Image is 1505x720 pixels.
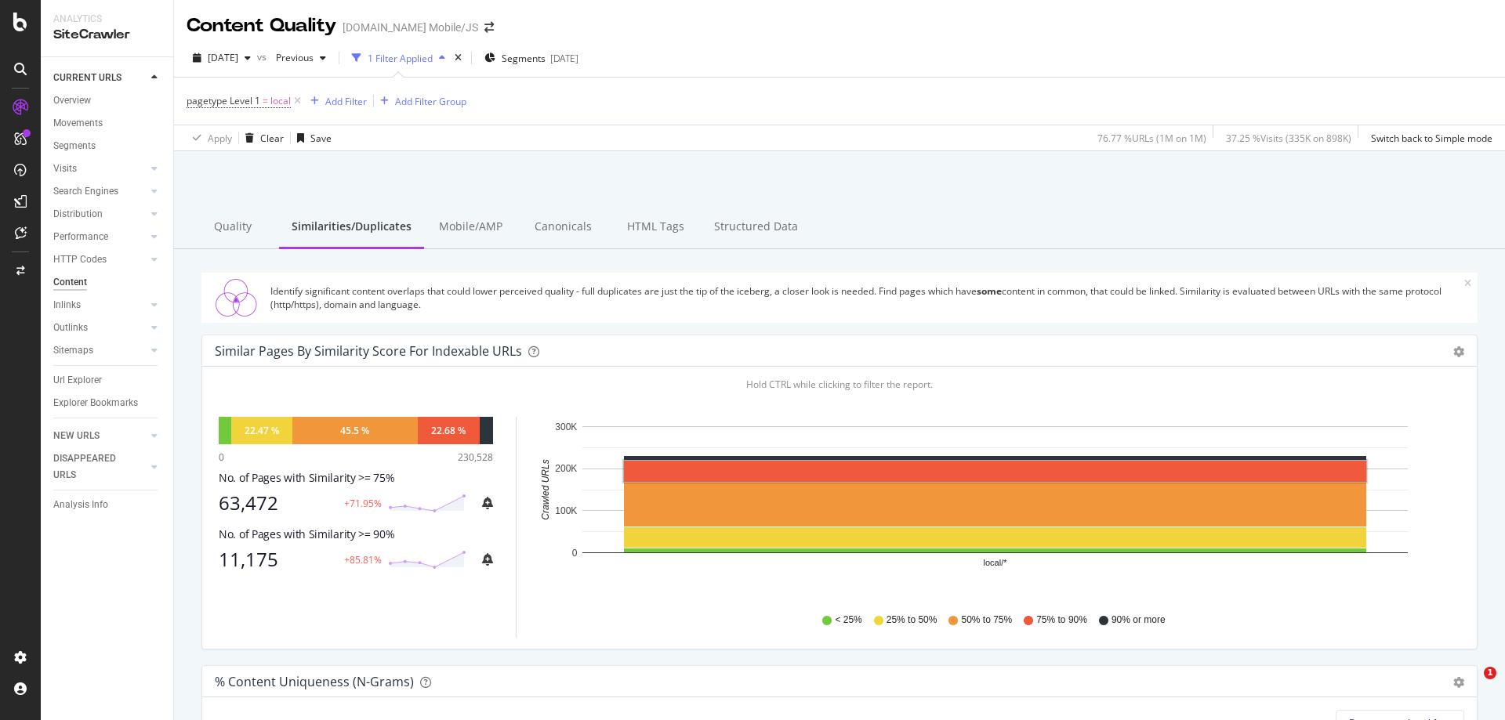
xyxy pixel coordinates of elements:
div: Save [310,132,332,145]
a: HTTP Codes [53,251,147,268]
text: 200K [555,464,577,475]
div: bell-plus [482,497,493,509]
button: Switch back to Simple mode [1365,125,1492,150]
span: 50% to 75% [961,613,1012,627]
div: Apply [208,132,232,145]
a: Explorer Bookmarks [53,395,162,411]
div: DISAPPEARED URLS [53,450,132,483]
div: [DATE] [550,52,578,65]
span: < 25% [835,613,861,627]
div: 0 [219,450,224,464]
text: 0 [572,548,578,559]
div: No. of Pages with Similarity >= 75% [219,470,493,486]
div: 76.77 % URLs ( 1M on 1M ) [1097,132,1206,145]
div: CURRENT URLS [53,70,121,86]
div: Distribution [53,206,103,223]
div: 22.68 % [431,424,466,437]
div: Mobile/AMP [424,206,517,249]
div: Movements [53,115,103,132]
div: HTTP Codes [53,251,107,268]
a: Movements [53,115,162,132]
a: Performance [53,229,147,245]
div: Structured Data [702,206,811,249]
strong: some [977,284,1002,298]
iframe: Intercom live chat [1452,667,1489,704]
button: Save [291,125,332,150]
div: Clear [260,132,284,145]
div: +85.81% [344,553,382,566]
div: 1 Filter Applied [368,52,433,65]
div: Overview [53,92,91,109]
div: 37.25 % Visits ( 335K on 898K ) [1226,132,1351,145]
a: NEW URLS [53,428,147,444]
span: 90% or more [1112,613,1166,627]
div: Similarities/Duplicates [279,206,424,249]
span: 2025 Sep. 21st [208,51,238,64]
div: Segments [53,138,96,154]
div: 45.5 % [340,424,369,437]
a: Url Explorer [53,372,162,389]
span: vs [257,50,270,63]
div: Content Quality [187,13,336,39]
a: DISAPPEARED URLS [53,450,147,483]
span: = [263,94,268,107]
div: +71.95% [344,497,382,510]
span: local [270,90,291,112]
text: 300K [555,422,577,432]
a: Inlinks [53,297,147,313]
a: CURRENT URLS [53,70,147,86]
div: Explorer Bookmarks [53,395,138,411]
span: Segments [502,52,546,65]
div: times [451,50,465,66]
div: SiteCrawler [53,26,161,44]
button: Add Filter Group [374,92,466,110]
button: [DATE] [187,45,257,71]
div: Analytics [53,13,161,26]
span: pagetype Level 1 [187,94,260,107]
div: Url Explorer [53,372,102,389]
div: Canonicals [517,206,609,249]
div: 63,472 [219,492,335,514]
a: Distribution [53,206,147,223]
div: HTML Tags [609,206,702,249]
div: gear [1453,346,1464,357]
button: Previous [270,45,332,71]
div: NEW URLS [53,428,100,444]
div: [DOMAIN_NAME] Mobile/JS [343,20,478,35]
button: Segments[DATE] [478,45,585,71]
div: Search Engines [53,183,118,200]
a: Visits [53,161,147,177]
a: Search Engines [53,183,147,200]
div: 11,175 [219,548,335,570]
button: Clear [239,125,284,150]
text: 100K [555,505,577,516]
div: Performance [53,229,108,245]
button: Apply [187,125,232,150]
button: Add Filter [304,92,367,110]
a: Content [53,274,162,291]
div: arrow-right-arrow-left [484,22,494,33]
span: Previous [270,51,314,64]
a: Overview [53,92,162,109]
text: local/* [984,559,1008,568]
div: Content [53,274,87,291]
a: Outlinks [53,320,147,336]
span: 75% to 90% [1036,613,1087,627]
div: Analysis Info [53,497,108,513]
img: Similarities/Duplicates [208,279,264,317]
text: Crawled URLs [540,460,551,520]
span: 1 [1484,667,1496,679]
div: Switch back to Simple mode [1371,132,1492,145]
a: Segments [53,138,162,154]
div: 230,528 [458,450,493,464]
div: Identify significant content overlaps that could lower perceived quality - full duplicates are ju... [270,284,1464,311]
span: 25% to 50% [887,613,937,627]
div: Sitemaps [53,342,93,359]
svg: A chart. [535,417,1452,599]
div: No. of Pages with Similarity >= 90% [219,526,493,542]
div: Visits [53,161,77,177]
div: Add Filter [325,95,367,108]
button: 1 Filter Applied [346,45,451,71]
a: Analysis Info [53,497,162,513]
